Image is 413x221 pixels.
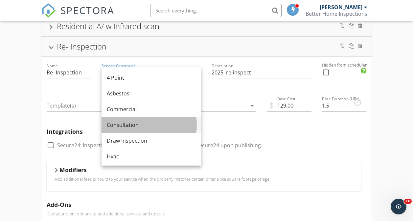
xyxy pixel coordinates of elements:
span: $ [269,99,274,111]
i: arrow_drop_down [248,102,256,110]
div: Hvac [107,152,196,160]
h5: Add-Ons [47,201,367,208]
a: SPECTORA [41,9,114,23]
input: Base Cost [267,100,311,111]
div: Better Home Inspections [306,10,367,17]
div: 4 Point [107,74,196,82]
input: Name [47,67,91,78]
img: The Best Home Inspection Software - Spectora [41,3,56,18]
div: Re- Inspection [57,41,106,52]
input: Search everything... [150,4,282,17]
input: Description [212,67,311,78]
iframe: Intercom live chat [391,199,406,214]
p: Give your client options to add additional services and upsells. [47,211,367,216]
div: [PERSON_NAME] [320,4,362,10]
div: Commercial [107,105,196,113]
div: Asbestos [107,90,196,97]
input: Base Duration (HRs) [322,100,367,111]
div: Consultation [107,121,196,129]
h5: Integrations [47,128,367,135]
span: SPECTORA [60,3,114,17]
span: 10 [404,199,412,204]
p: Add additional fees & hours to your service when the property matches certain criteria like squar... [55,176,354,182]
label: Secure24: Inspections with this service will auto-send to Secure24 upon publishing. [57,142,262,149]
h5: Modifiers [59,167,87,173]
div: Residential A/ w Infrared scan [57,21,159,31]
div: Draw Inspection [107,137,196,145]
